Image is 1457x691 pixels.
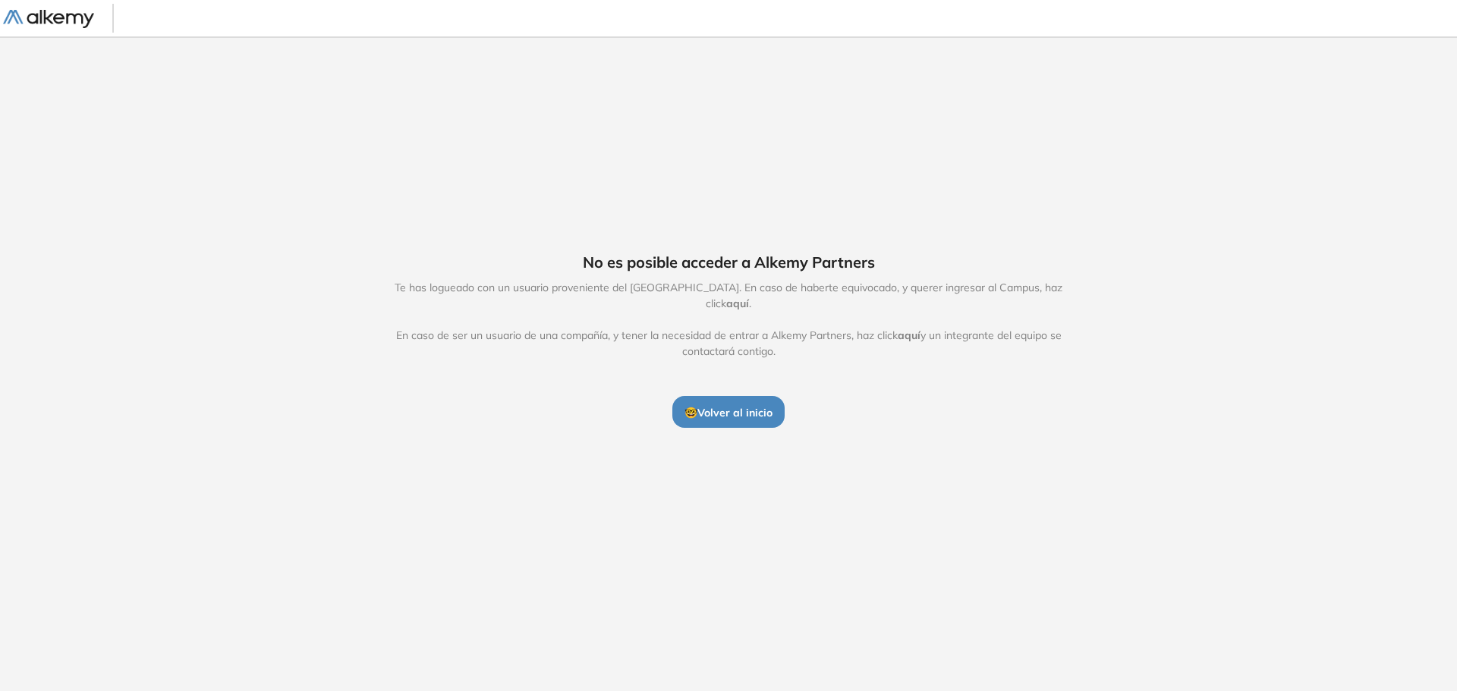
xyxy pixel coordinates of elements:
[379,280,1078,360] span: Te has logueado con un usuario proveniente del [GEOGRAPHIC_DATA]. En caso de haberte equivocado, ...
[3,10,94,29] img: Logo
[898,328,920,342] span: aquí
[684,406,773,419] span: 🤓 Volver al inicio
[672,396,785,428] button: 🤓Volver al inicio
[583,251,875,274] span: No es posible acceder a Alkemy Partners
[726,297,749,310] span: aquí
